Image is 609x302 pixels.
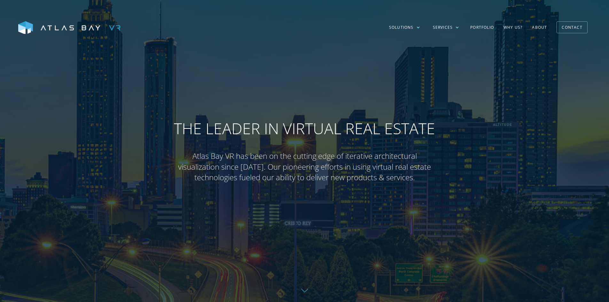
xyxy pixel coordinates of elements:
[389,25,414,30] div: Solutions
[18,21,121,35] img: Atlas Bay VR Logo
[465,18,499,37] a: Portfolio
[557,21,587,33] a: Contact
[301,289,308,292] img: Down further on page
[177,151,433,183] p: Atlas Bay VR has been on the cutting edge of iterative architectural visualization since [DATE]. ...
[499,18,527,37] a: Why US?
[562,22,582,32] div: Contact
[174,119,435,138] h1: The Leader in Virtual Real Estate
[433,25,453,30] div: Services
[527,18,552,37] a: About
